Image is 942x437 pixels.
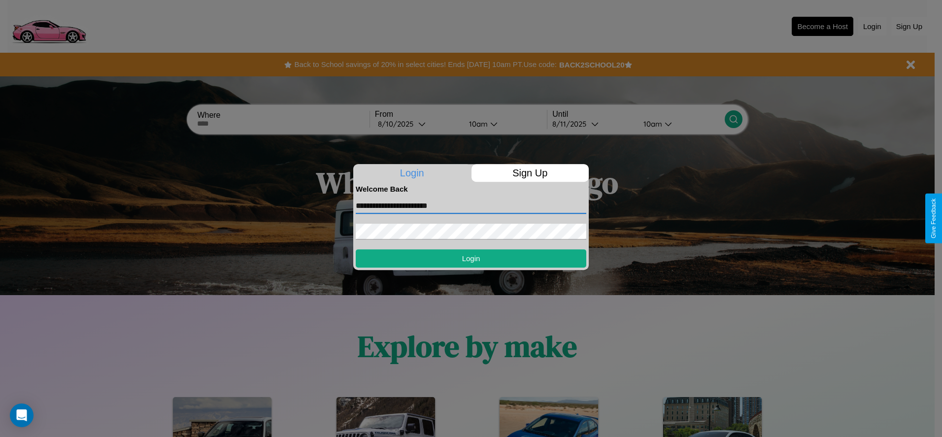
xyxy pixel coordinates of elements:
[10,403,34,427] div: Open Intercom Messenger
[356,185,586,193] h4: Welcome Back
[353,164,471,182] p: Login
[930,199,937,238] div: Give Feedback
[356,249,586,268] button: Login
[471,164,589,182] p: Sign Up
